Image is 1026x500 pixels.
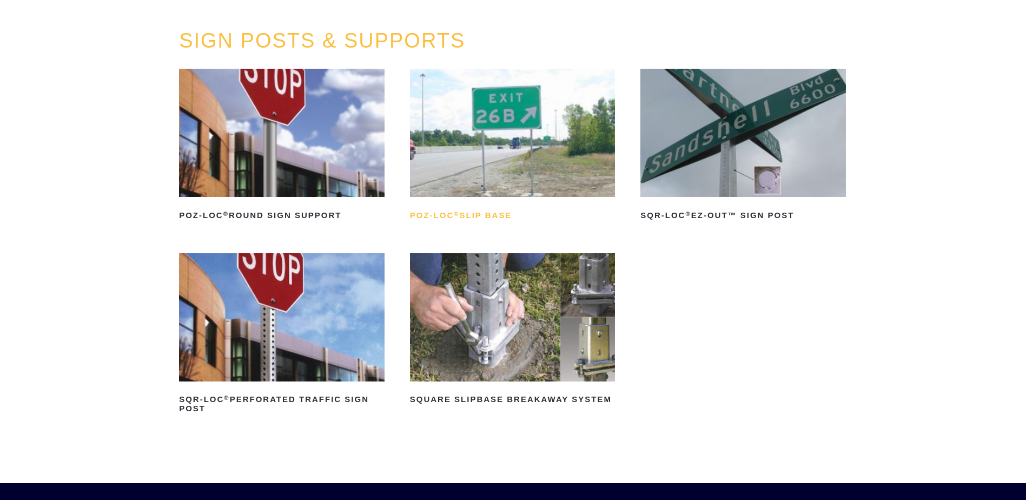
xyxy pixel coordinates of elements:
a: SQR-LOC®EZ-Out™ Sign Post [640,69,846,224]
h2: SQR-LOC EZ-Out™ Sign Post [640,207,846,224]
a: POZ-LOC®Slip Base [410,69,615,224]
sup: ® [685,210,691,217]
h2: Square Slipbase Breakaway System [410,391,615,409]
a: SQR-LOC®Perforated Traffic Sign Post [179,253,385,417]
h2: POZ-LOC Round Sign Support [179,207,385,224]
h2: POZ-LOC Slip Base [410,207,615,224]
sup: ® [454,210,459,217]
sup: ® [223,210,229,217]
a: Square Slipbase Breakaway System [410,253,615,409]
a: SIGN POSTS & SUPPORTS [179,29,465,52]
sup: ® [224,394,229,401]
a: POZ-LOC®Round Sign Support [179,69,385,224]
h2: SQR-LOC Perforated Traffic Sign Post [179,391,385,417]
